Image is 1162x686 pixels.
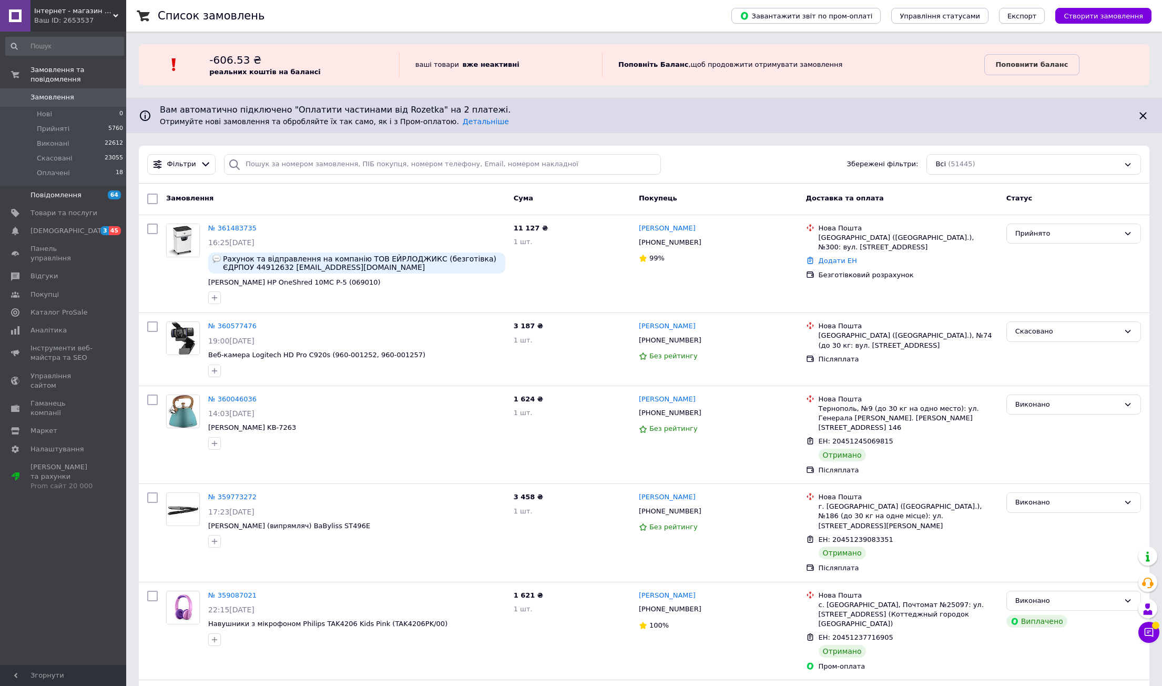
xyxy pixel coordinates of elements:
span: 1 621 ₴ [514,591,543,599]
span: 11 127 ₴ [514,224,548,232]
span: Замовлення та повідомлення [30,65,126,84]
div: Скасовано [1015,326,1119,337]
span: [DEMOGRAPHIC_DATA] [30,226,108,236]
div: ваші товари [399,53,602,77]
a: [PERSON_NAME] [639,395,696,405]
span: Всі [935,159,946,169]
span: ЕН: 20451245069815 [819,437,893,445]
a: № 361483735 [208,224,257,232]
a: [PERSON_NAME] [639,492,696,502]
span: 3 458 ₴ [514,493,543,501]
span: -606.53 ₴ [209,54,261,66]
div: [GEOGRAPHIC_DATA] ([GEOGRAPHIC_DATA].), №74 (до 30 кг: вул. [STREET_ADDRESS] [819,331,998,350]
span: Маркет [30,426,57,436]
span: Фільтри [167,159,196,169]
img: :speech_balloon: [212,255,221,263]
div: [PHONE_NUMBER] [637,334,704,347]
a: Детальніше [463,117,509,126]
button: Створити замовлення [1055,8,1151,24]
span: Налаштування [30,445,84,454]
span: 1 шт. [514,507,533,515]
span: Скасовані [37,154,73,163]
div: Післяплата [819,563,998,573]
span: Виконані [37,139,69,148]
a: Навушники з мікрофоном Philips TAK4206 Kids Pink (TAK4206PK/00) [208,620,447,628]
span: 1 шт. [514,238,533,246]
input: Пошук за номером замовлення, ПІБ покупця, номером телефону, Email, номером накладної [224,154,661,175]
b: Поповніть Баланс [618,60,688,68]
span: Замовлення [30,93,74,102]
span: 22:15[DATE] [208,606,254,614]
span: Гаманець компанії [30,399,97,418]
div: Ваш ID: 2653537 [34,16,126,25]
a: Фото товару [166,492,200,526]
div: Виплачено [1006,615,1067,628]
a: Фото товару [166,224,200,257]
span: (51445) [948,160,975,168]
a: № 360046036 [208,395,257,403]
span: 45 [109,226,121,235]
div: Нова Пошта [819,492,998,502]
span: Відгуки [30,271,58,281]
span: 5760 [108,124,123,134]
div: Виконано [1015,399,1119,410]
h1: Список замовлень [158,9,264,22]
span: 64 [108,190,121,199]
span: 1 шт. [514,336,533,344]
div: г. [GEOGRAPHIC_DATA] ([GEOGRAPHIC_DATA].), №186 (до 30 кг на одне місце): ул. [STREET_ADDRESS][PE... [819,502,998,531]
a: Поповнити баланс [984,54,1079,75]
span: 1 шт. [514,605,533,613]
div: Безготівковий розрахунок [819,270,998,280]
a: [PERSON_NAME] [639,321,696,331]
span: ЕН: 20451237716905 [819,633,893,641]
span: Вам автоматично підключено "Оплатити частинами від Rozetka" на 2 платежі. [160,104,1128,116]
span: Покупці [30,290,59,299]
img: Фото товару [167,593,199,621]
div: Нова Пошта [819,224,998,233]
span: Управління статусами [900,12,980,20]
span: Оплачені [37,168,70,178]
a: [PERSON_NAME] [639,224,696,234]
span: 3 187 ₴ [514,322,543,330]
button: Управління статусами [891,8,988,24]
button: Чат з покупцем [1138,622,1159,643]
div: Пром-оплата [819,662,998,671]
div: Отримано [819,547,866,559]
span: 19:00[DATE] [208,337,254,345]
span: 18 [116,168,123,178]
span: Аналітика [30,326,67,335]
a: [PERSON_NAME] KB-7263 [208,423,296,431]
div: Післяплата [819,466,998,475]
span: 3 [100,226,109,235]
a: № 359087021 [208,591,257,599]
input: Пошук [5,37,124,56]
div: Отримано [819,645,866,658]
img: :exclamation: [166,57,182,73]
span: Cума [514,194,533,202]
button: Завантажити звіт по пром-оплаті [731,8,881,24]
span: Завантажити звіт по пром-оплаті [740,11,872,21]
span: Без рейтингу [649,352,698,360]
span: Рахунок та відправлення на компанію ТОВ ЕЙРЛОДЖИКС (безготівка) ЄДРПОУ 44912632 [EMAIL_ADDRESS][D... [223,255,501,271]
span: 99% [649,254,665,262]
a: Фото товару [166,321,200,355]
span: Доставка та оплата [806,194,884,202]
div: [PHONE_NUMBER] [637,406,704,420]
div: Отримано [819,449,866,461]
img: Фото товару [167,224,199,257]
span: Веб-камера Logitech HD Pro C920s (960-001252, 960-001257) [208,351,425,359]
span: Управління сайтом [30,371,97,390]
img: Фото товару [167,495,199,523]
div: Нова Пошта [819,591,998,600]
a: [PERSON_NAME] HP OneShred 10MC P-5 (069010) [208,278,381,286]
div: Виконано [1015,497,1119,508]
span: Панель управління [30,244,97,263]
a: № 359773272 [208,493,257,501]
div: [PHONE_NUMBER] [637,602,704,616]
span: ЕН: 20451239083351 [819,536,893,543]
span: Без рейтингу [649,425,698,432]
span: Без рейтингу [649,523,698,531]
span: Збережені фільтри: [847,159,919,169]
div: , щоб продовжити отримувати замовлення [602,53,984,77]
